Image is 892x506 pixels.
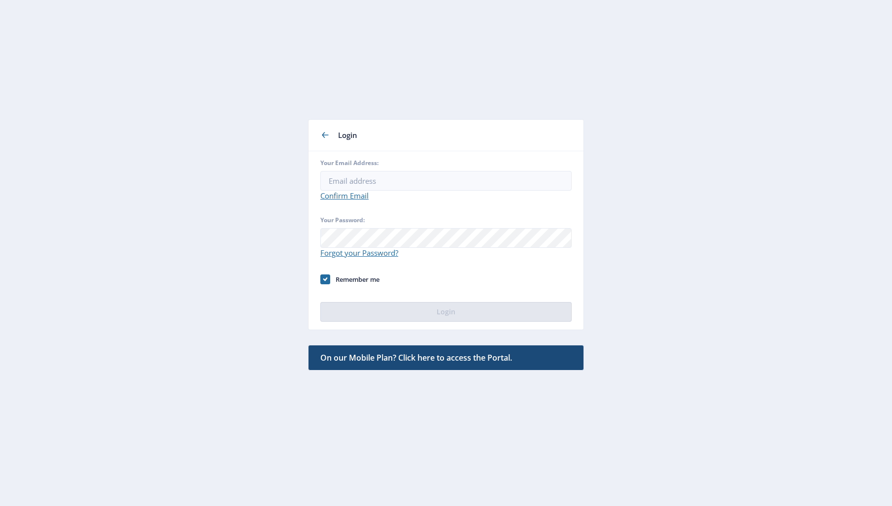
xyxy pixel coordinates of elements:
a: Forgot your Password? [320,248,398,258]
span: Your Password: [320,216,365,224]
span: Remember me [336,275,379,284]
a: Confirm Email [320,191,369,201]
button: Login [320,302,572,322]
a: On our Mobile Plan? Click here to access the Portal. [308,345,584,371]
div: Login [338,128,572,143]
input: Email address [320,171,572,191]
span: Your Email Address: [320,159,378,167]
a: Back [320,130,338,140]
